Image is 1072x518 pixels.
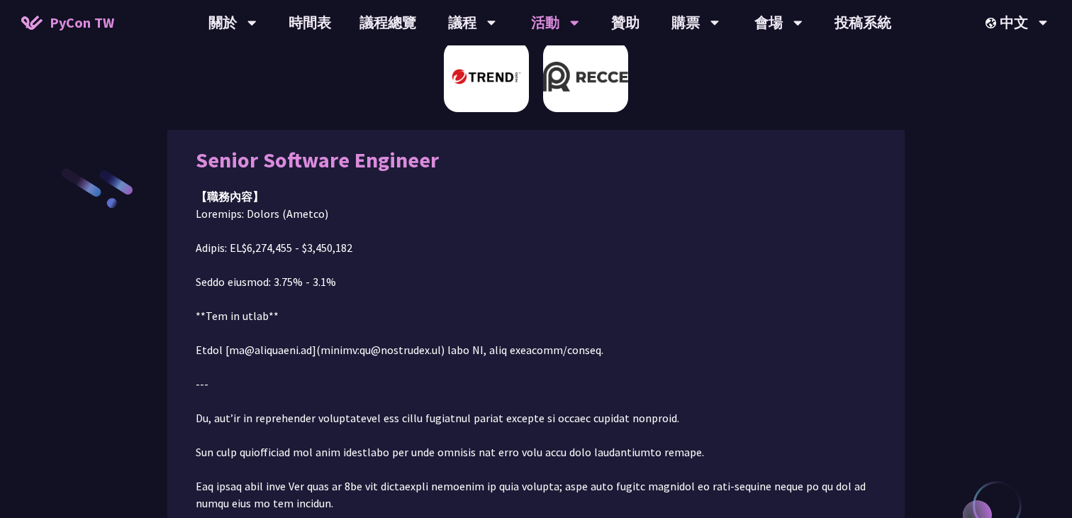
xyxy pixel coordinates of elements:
img: 趨勢科技 Trend Micro [444,41,529,112]
div: Senior Software Engineer [196,145,876,174]
img: Recce | join us [543,41,628,112]
img: Locale Icon [986,18,1000,28]
span: PyCon TW [50,12,114,33]
a: PyCon TW [7,5,128,40]
img: Home icon of PyCon TW 2025 [21,16,43,30]
div: 【職務內容】 [196,188,876,205]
